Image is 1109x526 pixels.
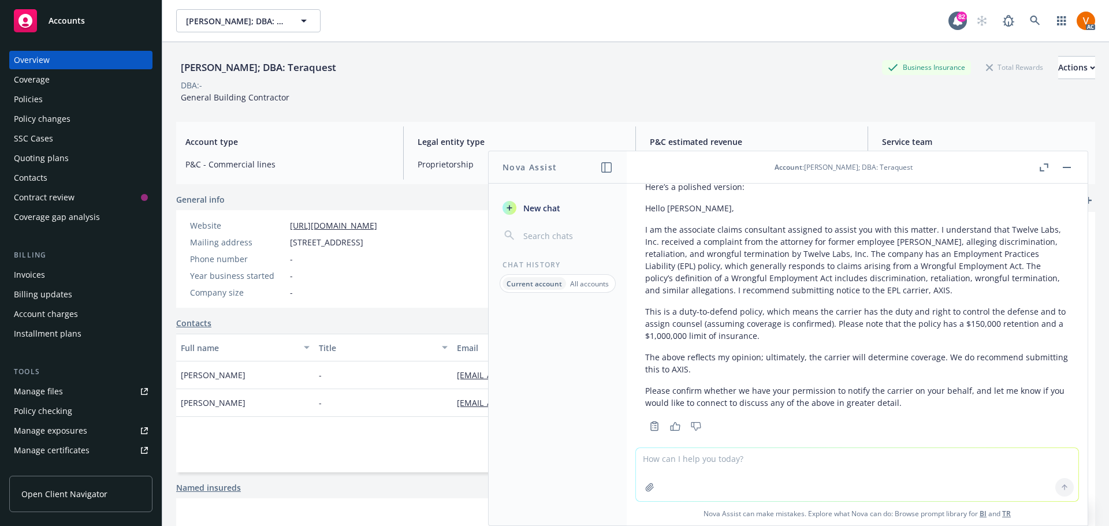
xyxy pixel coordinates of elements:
[503,161,557,173] h1: Nova Assist
[1002,509,1011,518] a: TR
[176,9,321,32] button: [PERSON_NAME]; DBA: Teraquest
[645,181,1069,193] p: Here’s a polished version:
[9,129,152,148] a: SSC Cases
[190,253,285,265] div: Phone number
[14,70,50,89] div: Coverage
[14,421,87,440] div: Manage exposures
[9,285,152,304] a: Billing updates
[970,9,993,32] a: Start snowing
[319,369,322,381] span: -
[631,502,1083,525] span: Nova Assist can make mistakes. Explore what Nova can do: Browse prompt library for and
[14,149,69,167] div: Quoting plans
[181,79,202,91] div: DBA: -
[452,334,682,361] button: Email
[176,334,314,361] button: Full name
[14,169,47,187] div: Contacts
[645,305,1069,342] p: This is a duty-to-defend policy, which means the carrier has the duty and right to control the de...
[176,482,241,494] a: Named insureds
[181,342,297,354] div: Full name
[775,162,913,172] div: : [PERSON_NAME]; DBA: Teraquest
[9,5,152,37] a: Accounts
[457,342,665,354] div: Email
[49,16,85,25] span: Accounts
[457,370,601,380] a: [EMAIL_ADDRESS][DOMAIN_NAME]
[21,488,107,500] span: Open Client Navigator
[9,51,152,69] a: Overview
[521,202,560,214] span: New chat
[190,270,285,282] div: Year business started
[9,188,152,207] a: Contract review
[418,136,622,148] span: Legal entity type
[14,402,72,420] div: Policy checking
[775,162,802,172] span: Account
[649,421,660,431] svg: Copy to clipboard
[186,15,286,27] span: [PERSON_NAME]; DBA: Teraquest
[9,441,152,460] a: Manage certificates
[9,110,152,128] a: Policy changes
[418,158,622,170] span: Proprietorship
[14,305,78,323] div: Account charges
[9,208,152,226] a: Coverage gap analysis
[457,397,601,408] a: [EMAIL_ADDRESS][DOMAIN_NAME]
[882,60,971,74] div: Business Insurance
[980,509,987,518] a: BI
[645,351,1069,375] p: The above reflects my opinion; ultimately, the carrier will determine coverage. We do recommend s...
[507,279,562,289] p: Current account
[9,402,152,420] a: Policy checking
[185,136,389,148] span: Account type
[9,366,152,378] div: Tools
[980,60,1049,74] div: Total Rewards
[1058,57,1095,79] div: Actions
[687,418,705,434] button: Thumbs down
[489,260,627,270] div: Chat History
[14,90,43,109] div: Policies
[14,51,50,69] div: Overview
[176,317,211,329] a: Contacts
[9,324,152,343] a: Installment plans
[290,220,377,231] a: [URL][DOMAIN_NAME]
[190,286,285,299] div: Company size
[14,266,45,284] div: Invoices
[570,279,609,289] p: All accounts
[1081,193,1095,207] a: add
[1024,9,1047,32] a: Search
[290,270,293,282] span: -
[9,70,152,89] a: Coverage
[9,461,152,479] a: Manage claims
[9,421,152,440] a: Manage exposures
[1058,56,1095,79] button: Actions
[9,249,152,261] div: Billing
[882,136,1086,148] span: Service team
[190,236,285,248] div: Mailing address
[319,342,435,354] div: Title
[14,461,72,479] div: Manage claims
[645,385,1069,409] p: Please confirm whether we have your permission to notify the carrier on your behalf, and let me k...
[957,12,967,22] div: 82
[1050,9,1073,32] a: Switch app
[190,219,285,232] div: Website
[9,305,152,323] a: Account charges
[185,158,389,170] span: P&C - Commercial lines
[521,227,613,244] input: Search chats
[14,285,72,304] div: Billing updates
[14,110,70,128] div: Policy changes
[14,441,90,460] div: Manage certificates
[650,136,854,148] span: P&C estimated revenue
[9,149,152,167] a: Quoting plans
[181,397,245,409] span: [PERSON_NAME]
[181,92,289,103] span: General Building Contractor
[314,334,452,361] button: Title
[176,193,225,206] span: General info
[290,253,293,265] span: -
[9,169,152,187] a: Contacts
[9,266,152,284] a: Invoices
[498,197,617,218] button: New chat
[1077,12,1095,30] img: photo
[14,208,100,226] div: Coverage gap analysis
[319,397,322,409] span: -
[9,90,152,109] a: Policies
[997,9,1020,32] a: Report a Bug
[14,382,63,401] div: Manage files
[290,236,363,248] span: [STREET_ADDRESS]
